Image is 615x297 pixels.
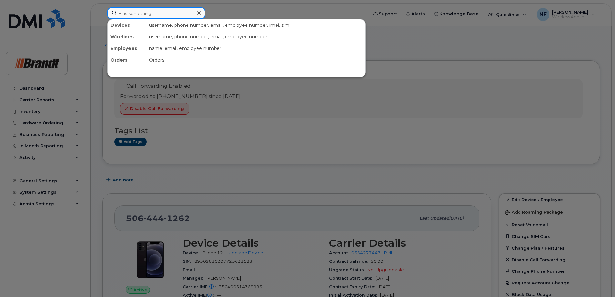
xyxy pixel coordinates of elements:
div: username, phone number, email, employee number [146,31,365,43]
div: Employees [108,43,146,54]
div: name, email, employee number [146,43,365,54]
div: username, phone number, email, employee number, imei, sim [146,19,365,31]
div: Orders [146,54,365,66]
div: Devices [108,19,146,31]
div: Wirelines [108,31,146,43]
div: Orders [108,54,146,66]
